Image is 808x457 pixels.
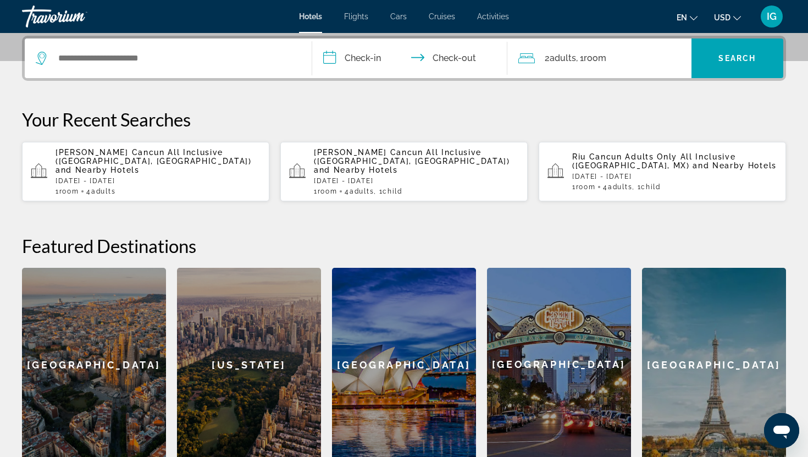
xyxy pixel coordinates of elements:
span: Adults [350,188,374,195]
a: Hotels [299,12,322,21]
span: Search [718,54,756,63]
span: 1 [572,183,595,191]
span: Room [59,188,79,195]
p: Your Recent Searches [22,108,786,130]
a: Cars [390,12,407,21]
span: en [677,13,687,22]
p: [DATE] - [DATE] [314,177,519,185]
button: Check in and out dates [312,38,507,78]
span: 4 [603,183,632,191]
a: Flights [344,12,368,21]
span: USD [714,13,730,22]
span: and Nearby Hotels [314,166,398,174]
p: [DATE] - [DATE] [572,173,777,180]
h2: Featured Destinations [22,235,786,257]
span: Adults [91,188,115,195]
span: Child [641,183,660,191]
span: 4 [345,188,374,195]
span: 1 [56,188,79,195]
iframe: Button to launch messaging window [764,413,799,448]
span: [PERSON_NAME] Cancun All Inclusive ([GEOGRAPHIC_DATA], [GEOGRAPHIC_DATA]) [56,148,252,166]
button: Change language [677,9,698,25]
button: [PERSON_NAME] Cancun All Inclusive ([GEOGRAPHIC_DATA], [GEOGRAPHIC_DATA]) and Nearby Hotels[DATE]... [22,141,269,202]
span: Adults [550,53,576,63]
span: Room [318,188,337,195]
span: 1 [314,188,337,195]
span: and Nearby Hotels [693,161,777,170]
button: Travelers: 2 adults, 0 children [507,38,691,78]
span: Adults [608,183,632,191]
span: 4 [86,188,115,195]
a: Travorium [22,2,132,31]
a: Activities [477,12,509,21]
span: Room [576,183,596,191]
div: Search widget [25,38,783,78]
button: Search [691,38,784,78]
span: Room [584,53,606,63]
button: User Menu [757,5,786,28]
span: , 1 [632,183,660,191]
button: Change currency [714,9,741,25]
span: 2 [545,51,576,66]
span: Child [383,188,402,195]
p: [DATE] - [DATE] [56,177,261,185]
button: [PERSON_NAME] Cancun All Inclusive ([GEOGRAPHIC_DATA], [GEOGRAPHIC_DATA]) and Nearby Hotels[DATE]... [280,141,528,202]
span: IG [767,11,777,22]
a: Cruises [429,12,455,21]
span: , 1 [374,188,402,195]
span: [PERSON_NAME] Cancun All Inclusive ([GEOGRAPHIC_DATA], [GEOGRAPHIC_DATA]) [314,148,510,166]
span: , 1 [576,51,606,66]
span: Riu Cancun Adults Only All Inclusive ([GEOGRAPHIC_DATA], MX) [572,152,735,170]
span: and Nearby Hotels [56,166,140,174]
button: Riu Cancun Adults Only All Inclusive ([GEOGRAPHIC_DATA], MX) and Nearby Hotels[DATE] - [DATE]1Roo... [539,141,786,202]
